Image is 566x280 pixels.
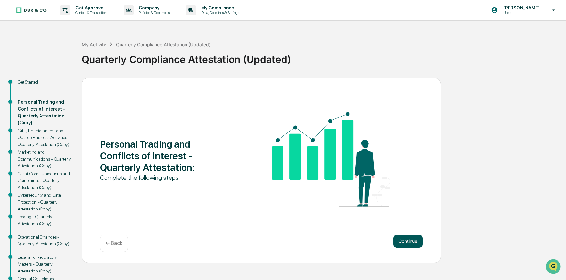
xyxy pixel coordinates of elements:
p: How can we help? [7,14,119,24]
div: Start new chat [22,50,107,56]
button: Continue [393,235,423,248]
p: Users [498,10,543,15]
div: 🖐️ [7,83,12,88]
div: 🔎 [7,95,12,101]
p: Policies & Documents [134,10,173,15]
p: Get Approval [70,5,111,10]
div: We're available if you need us! [22,56,83,62]
iframe: Open customer support [545,258,563,276]
a: 🖐️Preclearance [4,80,45,91]
div: Trading - Quarterly Attestation (Copy) [18,213,71,227]
div: Cybersecurity and Data Protection - Quarterly Attestation (Copy) [18,192,71,212]
div: Quarterly Compliance Attestation (Updated) [82,48,563,65]
p: Data, Deadlines & Settings [196,10,242,15]
p: ← Back [105,240,122,246]
div: Gifts, Entertainment, and Outside Business Activities - Quarterly Attestation (Copy) [18,127,71,148]
p: [PERSON_NAME] [498,5,543,10]
div: Get Started [18,79,71,86]
div: Personal Trading and Conflicts of Interest - Quarterly Attestation : [100,138,229,173]
span: Data Lookup [13,95,41,101]
div: Client Communications and Complaints - Quarterly Attestation (Copy) [18,170,71,191]
a: 🔎Data Lookup [4,92,44,104]
div: Marketing and Communications - Quarterly Attestation (Copy) [18,149,71,169]
p: Company [134,5,173,10]
div: 🗄️ [47,83,53,88]
span: Attestations [54,82,81,89]
div: Quarterly Compliance Attestation (Updated) [116,42,211,47]
div: Complete the following steps [100,173,229,182]
span: Pylon [65,111,79,116]
button: Start new chat [111,52,119,60]
a: 🗄️Attestations [45,80,84,91]
span: Preclearance [13,82,42,89]
img: Personal Trading and Conflicts of Interest - Quarterly Attestation [261,112,390,207]
div: Legal and Regulatory Matters - Quarterly Attestation (Copy) [18,254,71,274]
div: My Activity [82,42,106,47]
a: Powered byPylon [46,110,79,116]
div: Operational Changes - Quarterly Attestation (Copy) [18,234,71,247]
div: Personal Trading and Conflicts of Interest - Quarterly Attestation (Copy) [18,99,71,126]
img: logo [16,7,47,13]
p: Content & Transactions [70,10,111,15]
p: My Compliance [196,5,242,10]
img: 1746055101610-c473b297-6a78-478c-a979-82029cc54cd1 [7,50,18,62]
